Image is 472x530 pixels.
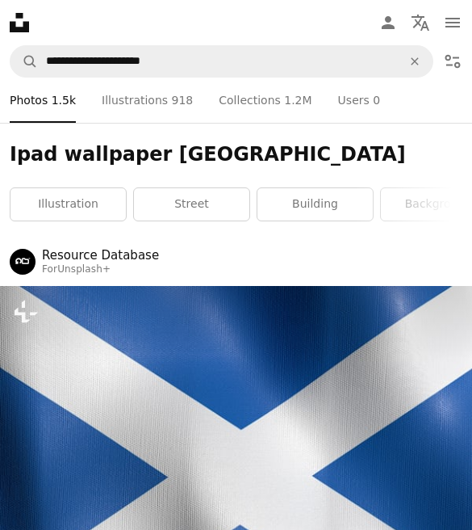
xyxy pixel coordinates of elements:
a: Illustrations 918 [102,78,193,123]
a: Users 0 [338,78,381,123]
a: Unsplash+ [57,263,111,275]
a: illustration [10,188,126,221]
a: building [257,188,373,221]
span: 1.2M [284,91,311,109]
a: street [134,188,249,221]
a: Log in / Sign up [372,6,404,39]
button: Language [404,6,436,39]
button: Search Unsplash [10,46,38,77]
img: Go to Resource Database's profile [10,249,36,275]
button: Filters [436,45,469,78]
a: Collections 1.2M [219,78,311,123]
a: Resource Database [42,247,159,263]
h1: Ipad wallpaper [GEOGRAPHIC_DATA] [10,142,462,168]
a: Home — Unsplash [10,13,29,32]
span: 918 [172,91,194,109]
form: Find visuals sitewide [10,45,433,78]
button: Menu [436,6,469,39]
div: For [42,263,159,276]
button: Clear [397,46,432,77]
span: 0 [373,91,380,109]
